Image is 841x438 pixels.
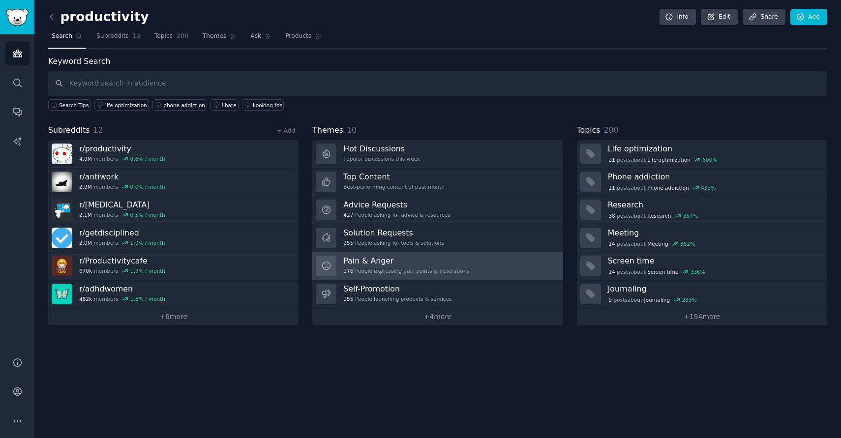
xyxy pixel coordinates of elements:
[48,29,86,49] a: Search
[312,308,563,325] a: +4more
[647,240,668,247] span: Meeting
[105,102,147,109] div: life optimization
[48,140,299,168] a: r/productivity4.0Mmembers0.6% / month
[93,29,144,49] a: Subreddits12
[154,32,173,41] span: Topics
[48,196,299,224] a: r/[MEDICAL_DATA]2.1Mmembers0.5% / month
[577,140,827,168] a: Life optimization21postsaboutLife optimization600%
[343,239,353,246] span: 255
[608,239,696,248] div: post s about
[343,211,450,218] div: People asking for advice & resources
[94,99,149,111] a: life optimization
[48,57,110,66] label: Keyword Search
[680,240,695,247] div: 362 %
[608,295,698,304] div: post s about
[603,125,618,135] span: 200
[701,184,716,191] div: 433 %
[79,183,165,190] div: members
[48,280,299,308] a: r/adhdwomen482kmembers1.8% / month
[199,29,240,49] a: Themes
[608,172,820,182] h3: Phone addiction
[221,102,236,109] div: I hate
[790,9,827,26] a: Add
[682,296,697,303] div: 283 %
[608,200,820,210] h3: Research
[163,102,205,109] div: phone addiction
[647,184,689,191] span: Phone addiction
[647,212,671,219] span: Research
[79,155,165,162] div: members
[79,155,92,162] span: 4.0M
[343,267,353,274] span: 176
[79,295,92,302] span: 482k
[130,267,165,274] div: 1.9 % / month
[96,32,129,41] span: Subreddits
[312,196,563,224] a: Advice Requests427People asking for advice & resources
[52,228,72,248] img: getdisciplined
[176,32,189,41] span: 200
[343,183,445,190] div: Best-performing content of past month
[79,228,165,238] h3: r/ getdisciplined
[743,9,785,26] a: Share
[52,284,72,304] img: adhdwomen
[130,295,165,302] div: 1.8 % / month
[48,9,149,25] h2: productivity
[343,295,353,302] span: 155
[660,9,696,26] a: Info
[48,71,827,96] input: Keyword search in audience
[608,228,820,238] h3: Meeting
[79,284,165,294] h3: r/ adhdwomen
[312,280,563,308] a: Self-Promotion155People launching products & services
[79,211,92,218] span: 2.1M
[59,102,89,109] span: Search Tips
[79,267,92,274] span: 670k
[79,183,92,190] span: 2.9M
[343,239,444,246] div: People asking for tools & solutions
[52,172,72,192] img: antiwork
[312,224,563,252] a: Solution Requests255People asking for tools & solutions
[79,172,165,182] h3: r/ antiwork
[52,200,72,220] img: ADHD
[608,211,699,220] div: post s about
[701,9,738,26] a: Edit
[608,240,615,247] span: 14
[276,127,295,134] a: + Add
[130,155,165,162] div: 0.6 % / month
[691,268,705,275] div: 336 %
[577,196,827,224] a: Research38postsaboutResearch367%
[347,125,357,135] span: 10
[577,308,827,325] a: +194more
[250,32,261,41] span: Ask
[79,239,165,246] div: members
[343,172,445,182] h3: Top Content
[48,308,299,325] a: +6more
[577,168,827,196] a: Phone addiction11postsaboutPhone addiction433%
[52,144,72,164] img: productivity
[48,252,299,280] a: r/Productivitycafe670kmembers1.9% / month
[210,99,239,111] a: I hate
[343,144,420,154] h3: Hot Discussions
[52,256,72,276] img: Productivitycafe
[79,211,165,218] div: members
[577,124,601,137] span: Topics
[702,156,717,163] div: 600 %
[647,268,678,275] span: Screen time
[343,267,469,274] div: People expressing pain points & frustrations
[6,9,29,26] img: GummySearch logo
[683,212,698,219] div: 367 %
[48,124,90,137] span: Subreddits
[132,32,141,41] span: 12
[285,32,311,41] span: Products
[48,168,299,196] a: r/antiwork2.9Mmembers0.0% / month
[312,140,563,168] a: Hot DiscussionsPopular discussions this week
[253,102,282,109] div: Looking for
[608,296,612,303] span: 9
[343,211,353,218] span: 427
[312,124,343,137] span: Themes
[151,29,192,49] a: Topics200
[647,156,691,163] span: Life optimization
[79,267,165,274] div: members
[242,99,284,111] a: Looking for
[577,280,827,308] a: Journaling9postsaboutJournaling283%
[608,184,615,191] span: 11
